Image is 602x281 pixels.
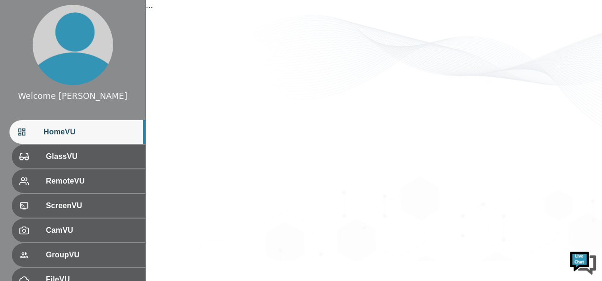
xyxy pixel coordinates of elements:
span: HomeVU [44,126,138,138]
span: ScreenVU [46,200,138,211]
span: RemoteVU [46,176,138,187]
div: HomeVU [9,120,145,144]
img: profile.png [33,5,113,85]
div: Welcome [PERSON_NAME] [18,90,127,102]
div: RemoteVU [12,169,145,193]
span: CamVU [46,225,138,236]
span: GlassVU [46,151,138,162]
span: GroupVU [46,249,138,261]
div: GlassVU [12,145,145,168]
div: GroupVU [12,243,145,267]
img: Chat Widget [569,248,597,276]
div: ScreenVU [12,194,145,218]
div: CamVU [12,219,145,242]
